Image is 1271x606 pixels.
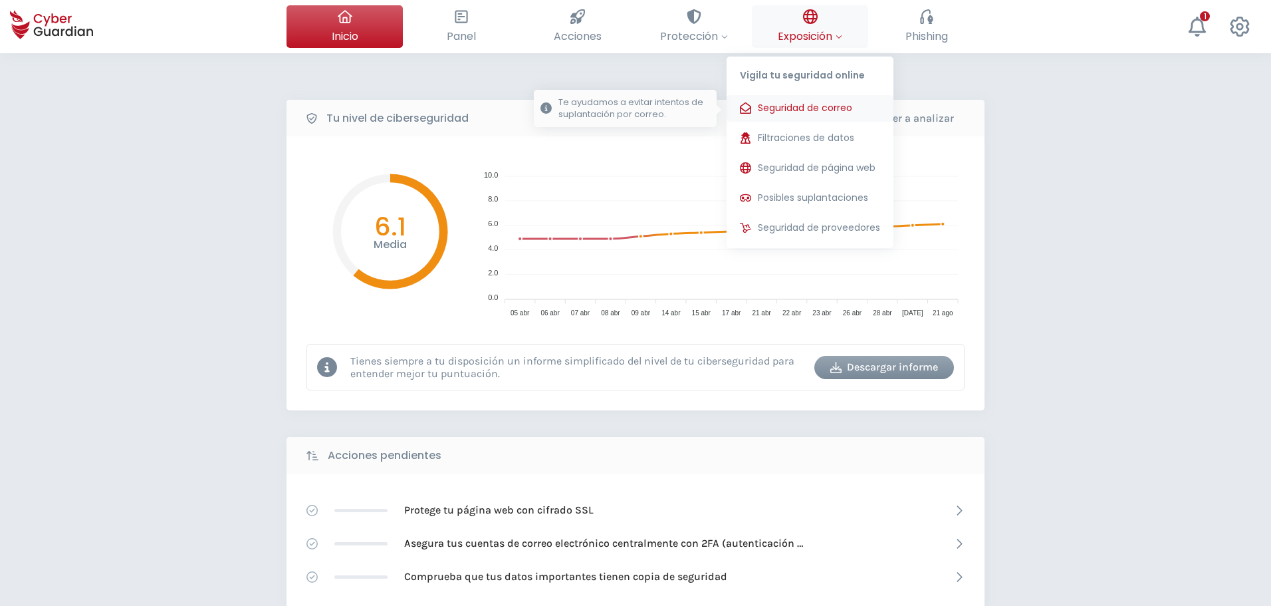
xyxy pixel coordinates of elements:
tspan: 17 abr [722,309,741,317]
tspan: 21 abr [752,309,771,317]
button: Volver a analizar [835,106,975,130]
button: Seguridad de proveedores [727,215,893,241]
span: Seguridad de página web [758,161,875,175]
span: Panel [447,28,476,45]
span: Acciones [554,28,602,45]
span: Posibles suplantaciones [758,191,868,205]
span: Seguridad de correo [758,101,852,115]
tspan: 09 abr [632,309,651,317]
b: Acciones pendientes [328,448,441,464]
button: Filtraciones de datos [727,125,893,152]
div: Descargar informe [824,359,944,375]
tspan: 07 abr [571,309,590,317]
p: Tienes siempre a tu disposición un informe simplificado del nivel de tu ciberseguridad para enten... [350,355,804,380]
button: Acciones [519,5,635,48]
button: Posibles suplantaciones [727,185,893,212]
tspan: 22 abr [782,309,802,317]
tspan: 26 abr [843,309,862,317]
button: Descargar informe [814,356,954,379]
tspan: 8.0 [488,195,498,203]
tspan: 10.0 [484,171,498,179]
tspan: 0.0 [488,293,498,301]
span: Protección [660,28,728,45]
p: Comprueba que tus datos importantes tienen copia de seguridad [404,569,727,584]
button: Seguridad de correoTe ayudamos a evitar intentos de suplantación por correo. [727,95,893,122]
button: ExposiciónVigila tu seguridad onlineSeguridad de correoTe ayudamos a evitar intentos de suplantac... [752,5,868,48]
p: Vigila tu seguridad online [727,57,893,88]
button: Inicio [287,5,403,48]
div: 1 [1200,11,1210,21]
tspan: 4.0 [488,244,498,252]
button: Seguridad de página web [727,155,893,182]
tspan: 14 abr [661,309,681,317]
tspan: 21 ago [933,309,953,317]
span: Exposición [778,28,842,45]
p: Asegura tus cuentas de correo electrónico centralmente con 2FA (autenticación [PERSON_NAME] factor) [404,536,803,551]
button: Phishing [868,5,984,48]
p: Te ayudamos a evitar intentos de suplantación por correo. [558,96,710,120]
tspan: [DATE] [902,309,923,317]
span: Seguridad de proveedores [758,221,880,235]
div: Volver a analizar [845,110,965,126]
tspan: 6.0 [488,220,498,227]
tspan: 2.0 [488,269,498,277]
tspan: 06 abr [540,309,560,317]
button: Protección [635,5,752,48]
button: Panel [403,5,519,48]
tspan: 28 abr [873,309,892,317]
span: Phishing [905,28,948,45]
span: Inicio [332,28,358,45]
span: Filtraciones de datos [758,131,854,145]
tspan: 05 abr [511,309,530,317]
b: Tu nivel de ciberseguridad [326,110,469,126]
tspan: 15 abr [692,309,711,317]
tspan: 23 abr [812,309,832,317]
tspan: 08 abr [601,309,620,317]
p: Protege tu página web con cifrado SSL [404,503,594,518]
